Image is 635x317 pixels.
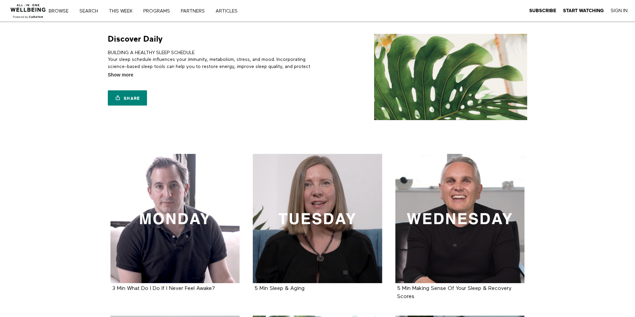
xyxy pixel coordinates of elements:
a: THIS WEEK [106,9,140,14]
img: Discover Daily [374,34,527,120]
nav: Primary [53,7,251,14]
a: PROGRAMS [141,9,177,14]
a: ARTICLES [213,9,245,14]
span: Show more [108,71,133,78]
p: BUILDING A HEALTHY SLEEP SCHEDULE Your sleep schedule influences your immunity, metabolism, stres... [108,49,315,77]
a: 3 Min What Do I Do If I Never Feel Awake? [112,286,215,291]
strong: Start Watching [563,8,604,13]
a: Subscribe [529,8,556,14]
a: 5 Min Making Sense Of Your Sleep & Recovery Scores [395,154,525,284]
a: Start Watching [563,8,604,14]
a: Browse [46,9,76,14]
a: Sign In [611,8,628,14]
a: 5 Min Sleep & Aging [253,154,382,284]
a: Share [108,90,147,106]
h1: Discover Daily [108,34,163,44]
a: 5 Min Sleep & Aging [254,286,304,291]
strong: Subscribe [529,8,556,13]
a: Search [77,9,105,14]
a: 5 Min Making Sense Of Your Sleep & Recovery Scores [397,286,512,299]
a: 3 Min What Do I Do If I Never Feel Awake? [111,154,240,284]
a: PARTNERS [178,9,212,14]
